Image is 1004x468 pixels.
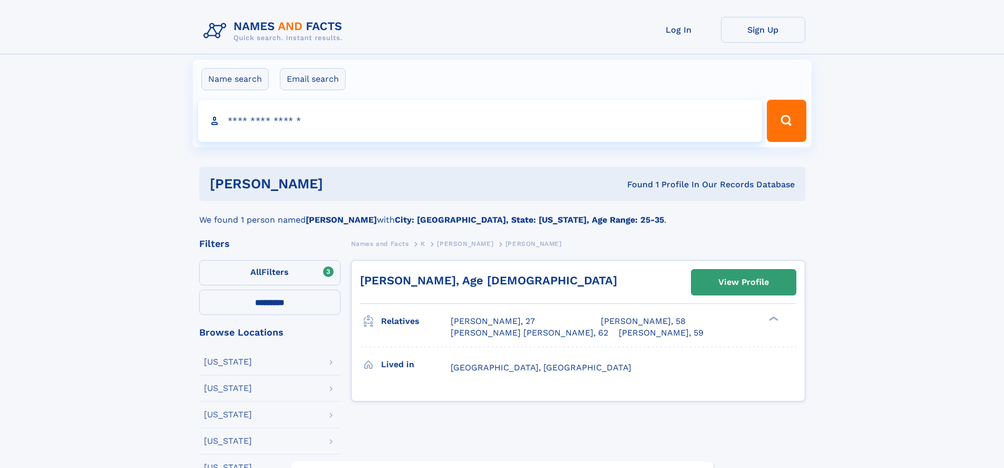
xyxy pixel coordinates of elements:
div: [US_STATE] [204,437,252,445]
a: Names and Facts [351,237,409,250]
span: [GEOGRAPHIC_DATA], [GEOGRAPHIC_DATA] [451,362,631,373]
div: [US_STATE] [204,384,252,393]
input: search input [198,100,763,142]
label: Filters [199,260,340,285]
a: View Profile [691,270,796,295]
div: View Profile [718,270,769,294]
a: K [421,237,425,250]
div: Browse Locations [199,328,340,337]
button: Search Button [767,100,806,142]
h3: Relatives [381,312,451,330]
a: [PERSON_NAME], 58 [601,316,686,327]
div: Filters [199,239,340,249]
div: ❯ [766,316,779,322]
div: [US_STATE] [204,358,252,366]
a: [PERSON_NAME], Age [DEMOGRAPHIC_DATA] [360,274,617,287]
a: [PERSON_NAME] [PERSON_NAME], 62 [451,327,608,339]
a: [PERSON_NAME], 59 [619,327,704,339]
span: [PERSON_NAME] [505,240,562,247]
b: [PERSON_NAME] [306,215,377,225]
span: K [421,240,425,247]
label: Email search [280,68,346,90]
a: [PERSON_NAME], 27 [451,316,535,327]
span: [PERSON_NAME] [437,240,493,247]
div: Found 1 Profile In Our Records Database [475,179,795,190]
img: Logo Names and Facts [199,17,351,45]
div: We found 1 person named with . [199,201,805,226]
a: [PERSON_NAME] [437,237,493,250]
h3: Lived in [381,356,451,374]
div: [US_STATE] [204,410,252,419]
span: All [250,267,261,277]
label: Name search [201,68,269,90]
a: Log In [637,17,721,43]
h1: [PERSON_NAME] [210,177,475,190]
b: City: [GEOGRAPHIC_DATA], State: [US_STATE], Age Range: 25-35 [395,215,664,225]
a: Sign Up [721,17,805,43]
